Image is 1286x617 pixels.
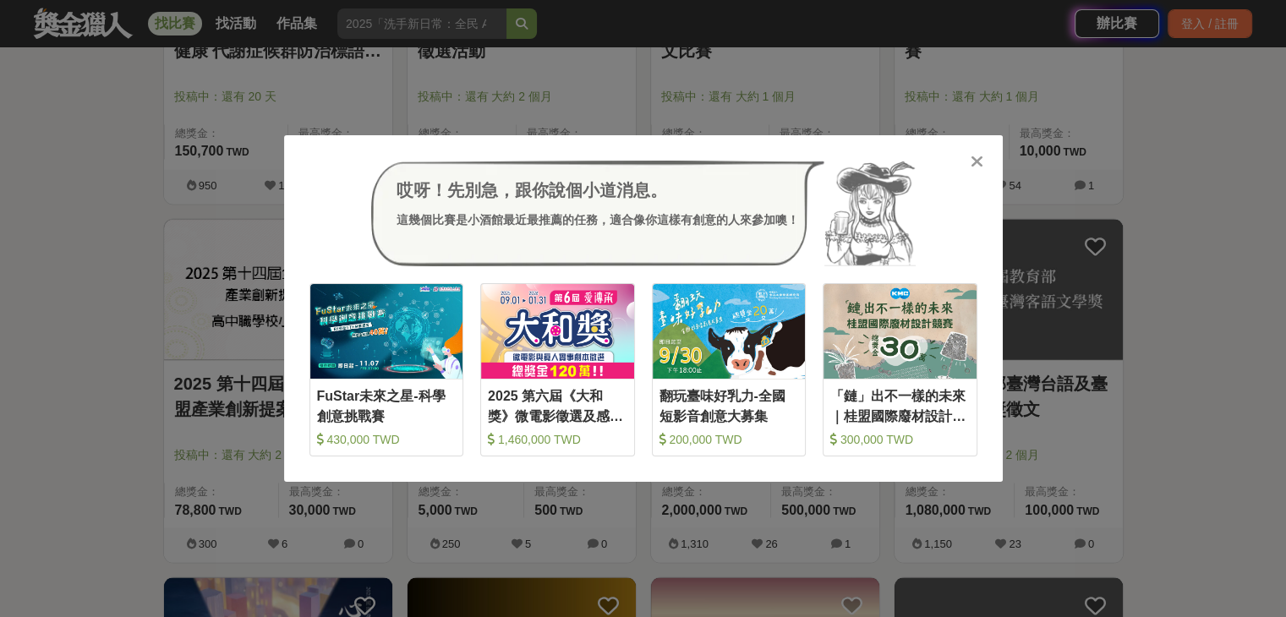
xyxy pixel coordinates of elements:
[830,386,970,424] div: 「鏈」出不一樣的未來｜桂盟國際廢材設計競賽
[397,177,799,203] div: 哎呀！先別急，跟你說個小道消息。
[830,431,970,448] div: 300,000 TWD
[488,386,627,424] div: 2025 第六屆《大和獎》微電影徵選及感人實事分享
[397,211,799,229] div: 這幾個比賽是小酒館最近最推薦的任務，適合像你這樣有創意的人來參加噢！
[652,283,807,456] a: Cover Image翻玩臺味好乳力-全國短影音創意大募集 200,000 TWD
[823,283,977,456] a: Cover Image「鏈」出不一樣的未來｜桂盟國際廢材設計競賽 300,000 TWD
[309,283,464,456] a: Cover ImageFuStar未來之星-科學創意挑戰賽 430,000 TWD
[488,431,627,448] div: 1,460,000 TWD
[824,161,916,267] img: Avatar
[659,431,799,448] div: 200,000 TWD
[659,386,799,424] div: 翻玩臺味好乳力-全國短影音創意大募集
[653,284,806,378] img: Cover Image
[317,431,457,448] div: 430,000 TWD
[824,284,977,378] img: Cover Image
[481,284,634,378] img: Cover Image
[310,284,463,378] img: Cover Image
[480,283,635,456] a: Cover Image2025 第六屆《大和獎》微電影徵選及感人實事分享 1,460,000 TWD
[317,386,457,424] div: FuStar未來之星-科學創意挑戰賽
